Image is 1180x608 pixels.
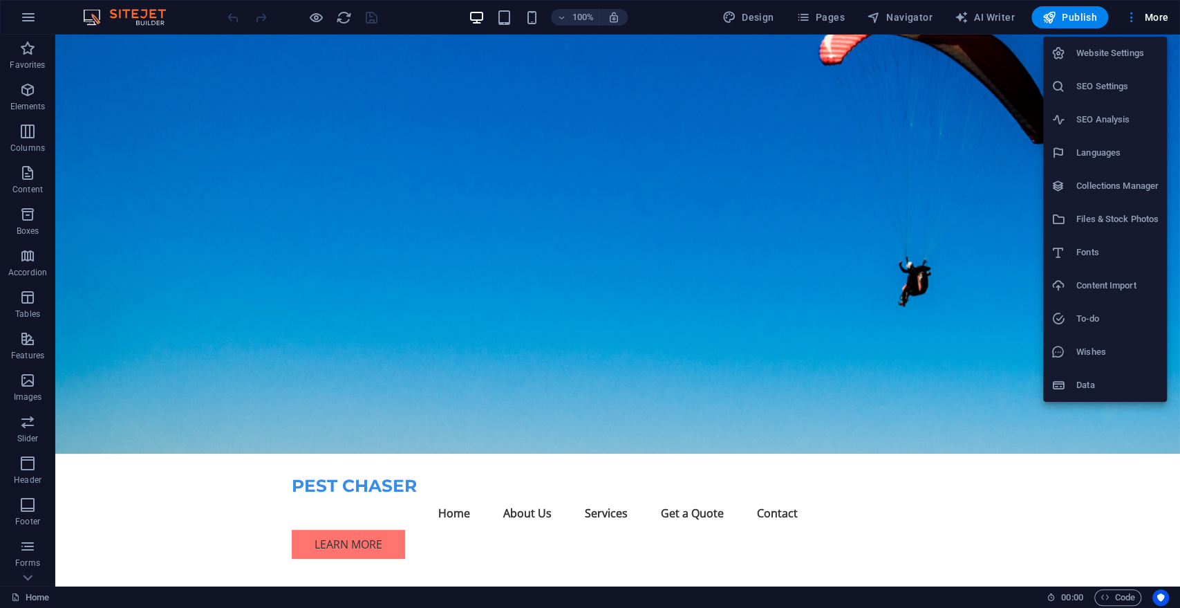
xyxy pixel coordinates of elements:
h6: SEO Settings [1076,78,1159,95]
h6: Collections Manager [1076,178,1159,194]
h6: Languages [1076,145,1159,161]
h6: Content Import [1076,277,1159,294]
h6: Files & Stock Photos [1076,211,1159,228]
h6: To-do [1076,311,1159,327]
h6: Website Settings [1076,45,1159,62]
h6: Fonts [1076,244,1159,261]
h6: Data [1076,377,1159,394]
h6: SEO Analysis [1076,111,1159,128]
h6: Wishes [1076,344,1159,360]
